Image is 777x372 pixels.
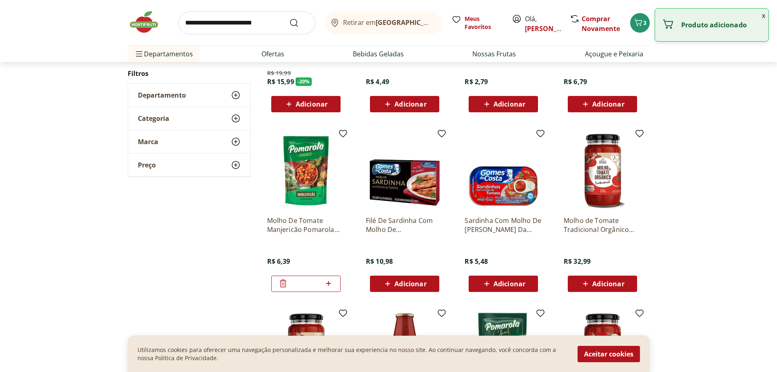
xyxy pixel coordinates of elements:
[681,21,762,29] p: Produto adicionado
[465,77,488,86] span: R$ 2,79
[296,78,312,86] span: - 20 %
[353,49,404,59] a: Bebidas Geladas
[128,107,250,130] button: Categoria
[452,15,502,31] a: Meus Favoritos
[343,19,433,26] span: Retirar em
[137,346,568,362] p: Utilizamos cookies para oferecer uma navegação personalizada e melhorar sua experiencia no nosso ...
[271,96,341,112] button: Adicionar
[564,257,591,266] span: R$ 32,99
[394,281,426,287] span: Adicionar
[267,216,345,234] a: Molho De Tomate Manjericão Pomarola Sabores Sachê 300G
[128,10,168,34] img: Hortifruti
[643,19,646,27] span: 3
[465,132,542,209] img: Sardinha Com Molho De Tomate Gomes Da Costa Lata 84G
[366,257,393,266] span: R$ 10,98
[469,276,538,292] button: Adicionar
[178,11,315,34] input: search
[568,276,637,292] button: Adicionar
[267,69,291,77] span: R$ 19,99
[472,49,516,59] a: Nossas Frutas
[592,281,624,287] span: Adicionar
[564,132,641,209] img: Molho de Tomate Tradicional Orgânico Natural Da Terra 330g
[578,346,640,362] button: Aceitar cookies
[494,101,525,107] span: Adicionar
[465,257,488,266] span: R$ 5,48
[134,44,193,64] span: Departamentos
[568,96,637,112] button: Adicionar
[128,65,251,82] h2: Filtros
[138,91,186,99] span: Departamento
[525,24,578,33] a: [PERSON_NAME]
[582,14,620,33] a: Comprar Novamente
[128,130,250,153] button: Marca
[138,114,169,123] span: Categoria
[370,276,439,292] button: Adicionar
[630,13,650,33] button: Carrinho
[465,15,502,31] span: Meus Favoritos
[469,96,538,112] button: Adicionar
[128,154,250,176] button: Preço
[138,138,158,146] span: Marca
[366,132,443,209] img: Filé De Sardinha Com Molho De Tomate Gomes Da Costa 125G
[465,216,542,234] a: Sardinha Com Molho De [PERSON_NAME] Da Costa Lata 84G
[592,101,624,107] span: Adicionar
[128,84,250,107] button: Departamento
[370,96,439,112] button: Adicionar
[138,161,156,169] span: Preço
[296,101,328,107] span: Adicionar
[759,9,768,22] button: Fechar notificação
[134,44,144,64] button: Menu
[494,281,525,287] span: Adicionar
[325,11,442,34] button: Retirar em[GEOGRAPHIC_DATA]/[GEOGRAPHIC_DATA]
[525,14,561,33] span: Olá,
[366,77,389,86] span: R$ 4,49
[394,101,426,107] span: Adicionar
[267,132,345,209] img: Molho De Tomate Manjericão Pomarola Sabores Sachê 300G
[376,18,513,27] b: [GEOGRAPHIC_DATA]/[GEOGRAPHIC_DATA]
[585,49,643,59] a: Açougue e Peixaria
[564,216,641,234] a: Molho de Tomate Tradicional Orgânico Natural Da Terra 330g
[564,77,587,86] span: R$ 6,79
[366,216,443,234] a: Filé De Sardinha Com Molho De [PERSON_NAME] Da Costa 125G
[261,49,284,59] a: Ofertas
[267,77,294,86] span: R$ 15,99
[289,18,309,28] button: Submit Search
[267,257,290,266] span: R$ 6,39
